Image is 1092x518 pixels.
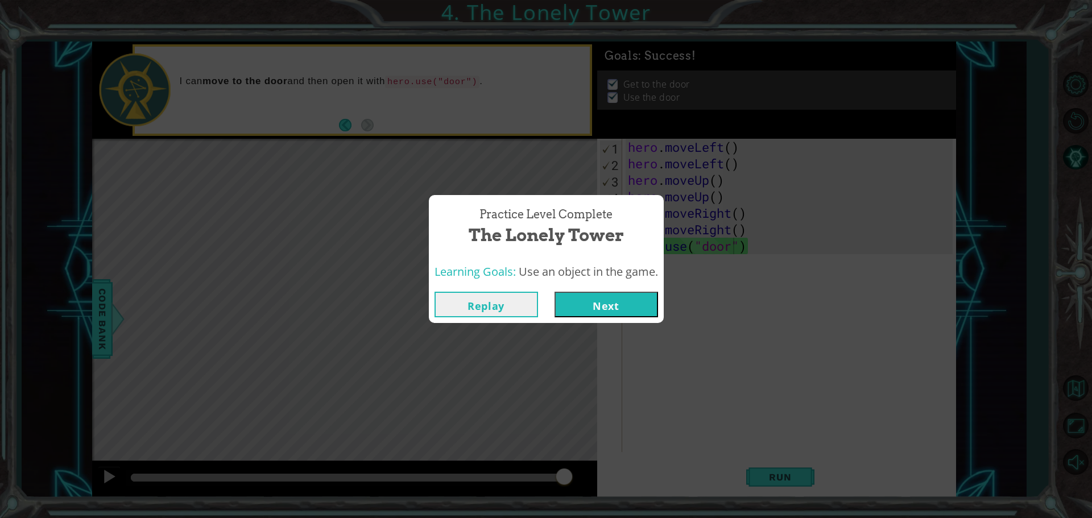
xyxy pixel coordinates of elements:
button: Replay [435,292,538,317]
span: Use an object in the game. [519,264,658,279]
span: The Lonely Tower [469,223,624,247]
span: Learning Goals: [435,264,516,279]
button: Next [555,292,658,317]
span: Practice Level Complete [479,206,613,223]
